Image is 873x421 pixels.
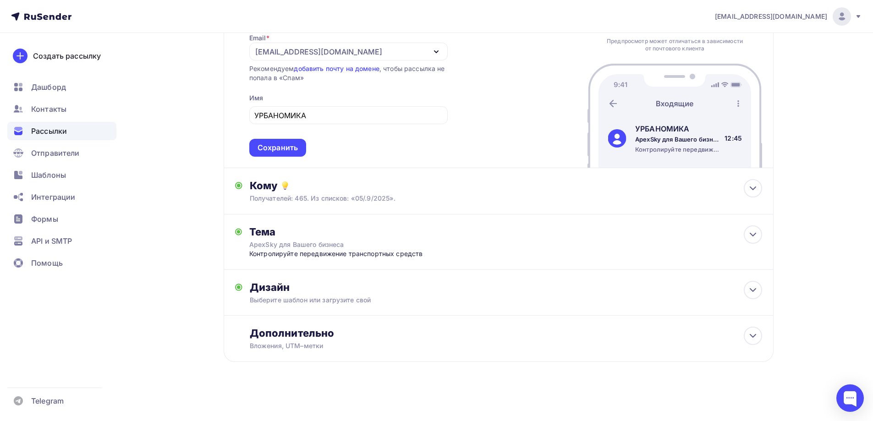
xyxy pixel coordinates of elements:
a: Дашборд [7,78,116,96]
div: УРБАНОМИКА [635,123,721,134]
div: Тема [249,225,430,238]
span: Шаблоны [31,169,66,180]
span: Контакты [31,104,66,115]
a: Рассылки [7,122,116,140]
a: Отправители [7,144,116,162]
div: [EMAIL_ADDRESS][DOMAIN_NAME] [255,46,382,57]
button: [EMAIL_ADDRESS][DOMAIN_NAME] [249,43,448,60]
span: API и SMTP [31,235,72,246]
div: Имя [249,93,263,103]
span: Telegram [31,395,64,406]
span: Формы [31,213,58,224]
div: Дополнительно [250,327,762,339]
div: ApexSky для Вашего бизнеса [635,135,721,143]
div: Предпросмотр может отличаться в зависимости от почтового клиента [604,38,746,52]
div: 12:45 [725,134,742,143]
span: Дашборд [31,82,66,93]
div: Выберите шаблон или загрузите свой [250,295,711,305]
div: Email [249,33,269,43]
span: Рассылки [31,126,67,137]
div: Контролируйте передвижение транспортных средств [249,249,430,258]
div: Сохранить [258,142,298,153]
a: Контакты [7,100,116,118]
span: Интеграции [31,191,75,202]
span: Отправители [31,148,80,159]
a: [EMAIL_ADDRESS][DOMAIN_NAME] [715,7,862,26]
span: [EMAIL_ADDRESS][DOMAIN_NAME] [715,12,827,21]
div: Кому [250,179,762,192]
div: Дизайн [250,281,762,294]
a: Шаблоны [7,166,116,184]
div: Вложения, UTM–метки [250,341,711,350]
div: Контролируйте передвижение транспортных средств [635,145,721,153]
span: Помощь [31,257,63,268]
div: Рекомендуем , чтобы рассылка не попала в «Спам» [249,64,448,82]
a: Формы [7,210,116,228]
div: Создать рассылку [33,50,101,61]
div: Получателей: 465. Из списков: «05/.9/2025». [250,194,711,203]
a: добавить почту на домене [294,65,379,72]
div: ApexSky для Вашего бизнеса [249,240,412,249]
